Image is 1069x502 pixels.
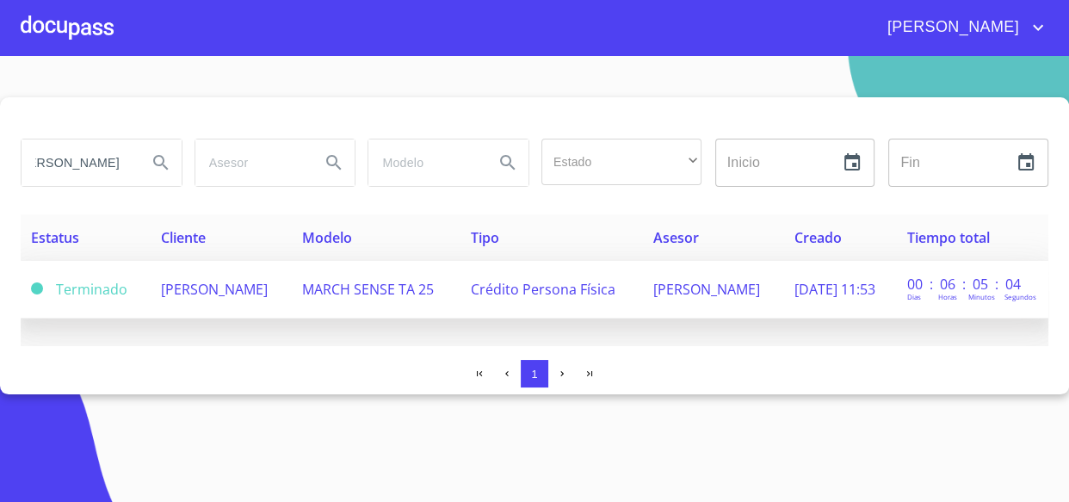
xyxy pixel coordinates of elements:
[471,280,615,299] span: Crédito Persona Física
[140,142,182,183] button: Search
[968,292,995,301] p: Minutos
[907,292,921,301] p: Dias
[794,280,875,299] span: [DATE] 11:53
[313,142,355,183] button: Search
[653,228,699,247] span: Asesor
[161,228,206,247] span: Cliente
[874,14,1028,41] span: [PERSON_NAME]
[22,139,133,186] input: search
[56,280,127,299] span: Terminado
[907,275,1023,294] p: 00 : 06 : 05 : 04
[31,282,43,294] span: Terminado
[874,14,1048,41] button: account of current user
[938,292,957,301] p: Horas
[368,139,480,186] input: search
[302,228,352,247] span: Modelo
[794,228,842,247] span: Creado
[653,280,760,299] span: [PERSON_NAME]
[471,228,499,247] span: Tipo
[907,228,990,247] span: Tiempo total
[31,228,79,247] span: Estatus
[161,280,268,299] span: [PERSON_NAME]
[521,360,548,387] button: 1
[1004,292,1036,301] p: Segundos
[195,139,307,186] input: search
[487,142,528,183] button: Search
[531,368,537,381] span: 1
[541,139,701,185] div: ​
[302,280,434,299] span: MARCH SENSE TA 25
